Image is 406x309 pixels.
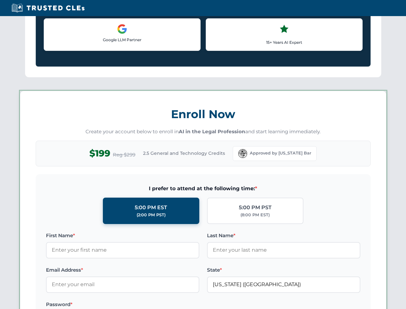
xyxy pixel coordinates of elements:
label: State [207,266,360,274]
div: (2:00 PM PST) [137,212,166,218]
div: 5:00 PM EST [135,203,167,212]
input: Enter your email [46,276,199,293]
span: 2.5 General and Technology Credits [143,150,225,157]
label: Password [46,301,199,308]
input: Enter your first name [46,242,199,258]
span: Reg $299 [113,151,135,159]
span: I prefer to attend at the following time: [46,184,360,193]
img: Florida Bar [238,149,247,158]
p: Google LLM Partner [49,37,195,43]
strong: AI in the Legal Profession [179,128,245,135]
label: Email Address [46,266,199,274]
img: Trusted CLEs [10,3,86,13]
span: $199 [89,146,110,161]
p: 15+ Years AI Expert [211,39,357,45]
p: Create your account below to enroll in and start learning immediately. [36,128,371,136]
input: Florida (FL) [207,276,360,293]
img: Google [117,24,127,34]
span: Approved by [US_STATE] Bar [250,150,311,156]
input: Enter your last name [207,242,360,258]
label: First Name [46,232,199,239]
div: (8:00 PM EST) [240,212,270,218]
div: 5:00 PM PST [239,203,272,212]
label: Last Name [207,232,360,239]
h3: Enroll Now [36,104,371,124]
